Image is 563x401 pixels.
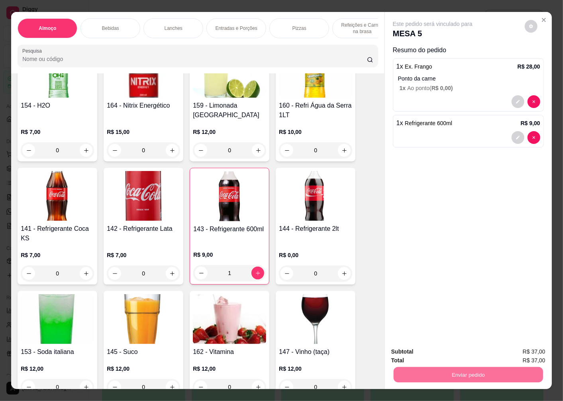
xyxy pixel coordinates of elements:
span: 1 x [400,85,407,91]
p: Lanches [165,25,182,31]
p: Ponto da carne [398,75,540,83]
p: Este pedido será vinculado para [393,20,473,28]
p: R$ 12,00 [21,365,94,373]
h4: 142 - Refrigerante Lata [107,224,180,234]
span: R$ 0,00 ) [432,85,453,91]
p: R$ 28,00 [518,63,540,71]
img: product-image [279,171,352,221]
img: product-image [21,171,94,221]
p: R$ 7,00 [21,251,94,259]
button: increase-product-quantity [338,381,351,393]
p: R$ 10,00 [279,128,352,136]
button: increase-product-quantity [166,144,179,157]
h4: 160 - Refri Água da Serra 1LT [279,101,352,120]
p: R$ 9,00 [193,251,266,259]
p: 1 x [396,62,432,71]
button: decrease-product-quantity [281,144,293,157]
button: decrease-product-quantity [22,381,35,393]
h4: 143 - Refrigerante 600ml [193,224,266,234]
p: R$ 12,00 [193,128,266,136]
button: decrease-product-quantity [525,20,537,33]
h4: 154 - H2O [21,101,94,110]
img: product-image [193,171,266,221]
p: R$ 7,00 [21,128,94,136]
img: product-image [107,294,180,344]
p: R$ 15,00 [107,128,180,136]
button: increase-product-quantity [338,144,351,157]
p: Almoço [39,25,56,31]
img: product-image [107,171,180,221]
button: increase-product-quantity [166,381,179,393]
h4: 141 - Refrigerante Coca KS [21,224,94,243]
label: Pesquisa [22,47,45,54]
button: increase-product-quantity [166,267,179,280]
button: increase-product-quantity [80,144,92,157]
button: increase-product-quantity [251,267,264,279]
strong: Total [391,357,404,364]
h4: 144 - Refrigerante 2lt [279,224,352,234]
button: decrease-product-quantity [108,144,121,157]
button: increase-product-quantity [80,381,92,393]
button: decrease-product-quantity [194,381,207,393]
button: decrease-product-quantity [194,144,207,157]
button: increase-product-quantity [80,267,92,280]
h4: 145 - Suco [107,347,180,357]
p: Entradas e Porções [216,25,257,31]
p: R$ 7,00 [107,251,180,259]
button: decrease-product-quantity [528,131,540,144]
p: R$ 12,00 [279,365,352,373]
p: 1 x [396,118,452,128]
h4: 164 - Nitrix Energético [107,101,180,110]
button: increase-product-quantity [252,144,265,157]
p: R$ 12,00 [193,365,266,373]
button: decrease-product-quantity [22,144,35,157]
button: decrease-product-quantity [108,267,121,280]
img: product-image [193,294,266,344]
button: decrease-product-quantity [195,267,208,279]
img: product-image [279,294,352,344]
p: R$ 12,00 [107,365,180,373]
span: Refrigerante 600ml [405,120,452,126]
button: decrease-product-quantity [528,95,540,108]
span: Ex. Frango [405,63,432,70]
p: Resumo do pedido [393,45,544,55]
button: Enviar pedido [394,367,543,382]
button: increase-product-quantity [252,381,265,393]
img: product-image [21,294,94,344]
h4: 153 - Soda italiana [21,347,94,357]
button: Close [537,14,550,26]
button: decrease-product-quantity [512,131,524,144]
p: Bebidas [102,25,119,31]
button: decrease-product-quantity [512,95,524,108]
p: Pizzas [292,25,306,31]
button: decrease-product-quantity [108,381,121,393]
button: decrease-product-quantity [22,267,35,280]
h4: 162 - Vitamina [193,347,266,357]
p: R$ 9,00 [521,119,540,127]
button: decrease-product-quantity [281,381,293,393]
h4: 159 - Limonada [GEOGRAPHIC_DATA] [193,101,266,120]
p: MESA 5 [393,28,473,39]
h4: 147 - Vinho (taça) [279,347,352,357]
p: R$ 0,00 [279,251,352,259]
p: Ao ponto ( [400,84,540,92]
input: Pesquisa [22,55,367,63]
p: Refeições e Carnes na brasa [339,22,385,35]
